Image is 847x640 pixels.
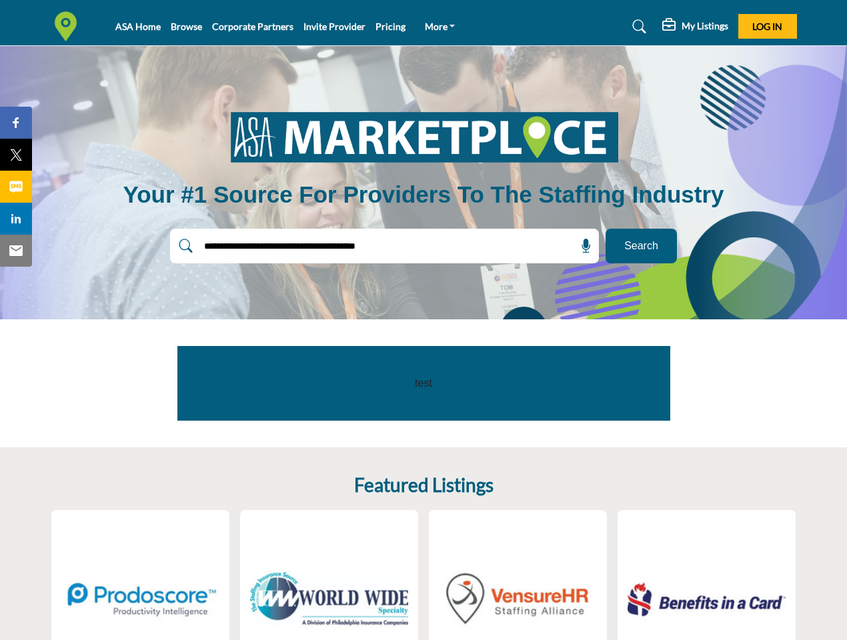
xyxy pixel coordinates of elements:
span: Search by Voice [570,239,593,253]
a: Search [620,16,655,37]
p: test [207,375,640,391]
a: Pricing [375,21,405,32]
a: ASA Home [115,21,161,32]
img: Site Logo [51,11,87,41]
a: More [415,17,465,36]
a: Invite Provider [303,21,365,32]
button: Log In [738,14,797,39]
span: Log In [752,21,782,32]
h5: My Listings [682,20,728,32]
button: Search [606,229,677,263]
h1: Your #1 Source for Providers to the Staffing Industry [123,179,724,210]
div: My Listings [662,19,728,35]
span: Search [624,238,658,254]
img: image [213,102,634,171]
a: Corporate Partners [212,21,293,32]
a: Browse [171,21,202,32]
h2: Featured Listings [354,474,494,497]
